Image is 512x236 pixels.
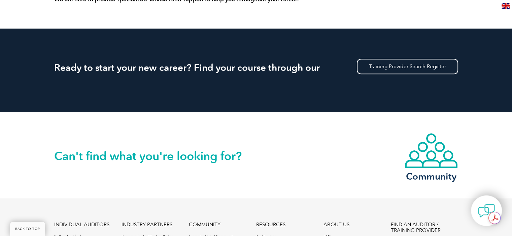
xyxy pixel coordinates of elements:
[54,62,458,73] h2: Ready to start your new career? Find your course through our
[502,3,510,9] img: en
[121,222,172,228] a: INDUSTRY PARTNERS
[256,222,285,228] a: RESOURCES
[323,222,349,228] a: ABOUT US
[10,222,45,236] a: BACK TO TOP
[390,222,458,233] a: FIND AN AUDITOR / TRAINING PROVIDER
[478,202,495,219] img: contact-chat.png
[357,59,458,74] a: Training Provider Search Register
[189,222,220,228] a: COMMUNITY
[54,222,109,228] a: INDIVIDUAL AUDITORS
[404,133,458,181] a: Community
[54,151,256,161] h2: Can't find what you're looking for?
[404,133,458,169] img: icon-community.webp
[404,172,458,181] h3: Community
